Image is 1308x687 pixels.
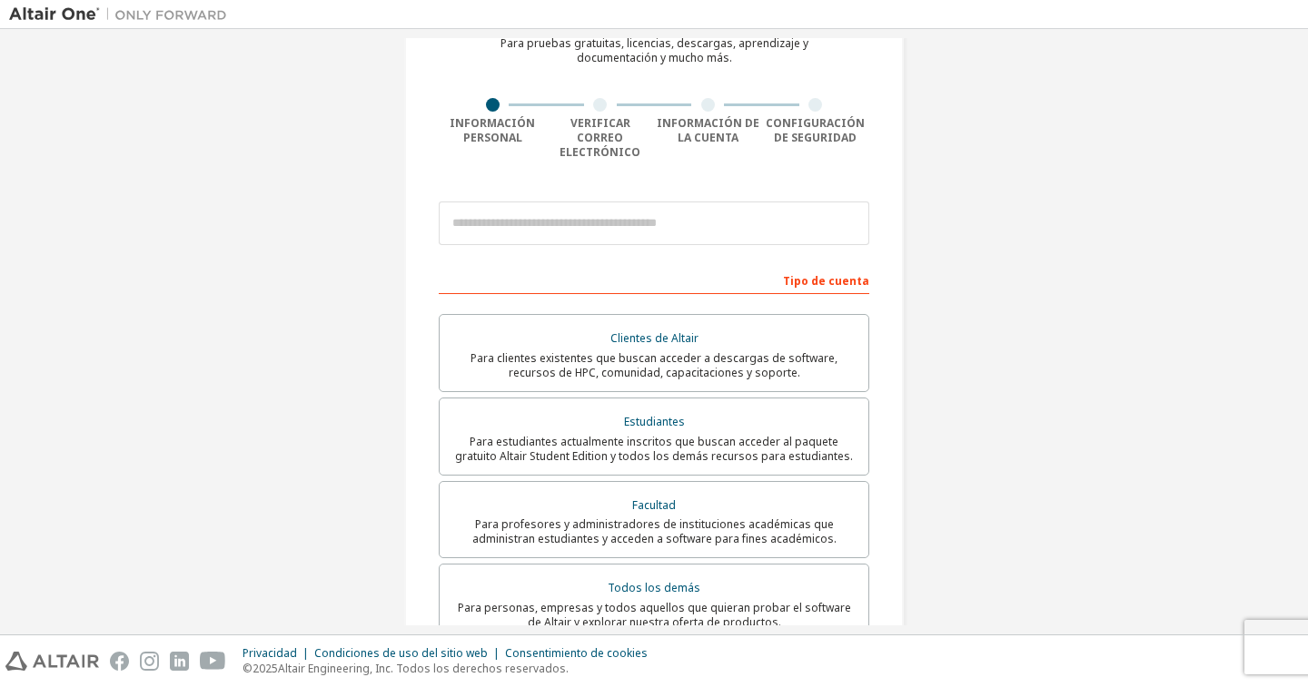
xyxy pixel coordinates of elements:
[610,330,699,346] font: Clientes de Altair
[608,580,700,595] font: Todos los demás
[314,645,488,661] font: Condiciones de uso del sitio web
[9,5,236,24] img: Altair Uno
[243,645,297,661] font: Privacidad
[450,115,535,145] font: Información personal
[632,497,676,513] font: Facultad
[458,600,851,630] font: Para personas, empresas y todos aquellos que quieran probar el software de Altair y explorar nues...
[471,350,837,380] font: Para clientes existentes que buscan acceder a descargas de software, recursos de HPC, comunidad, ...
[5,652,99,671] img: altair_logo.svg
[243,661,253,676] font: ©
[472,516,837,546] font: Para profesores y administradores de instituciones académicas que administran estudiantes y acced...
[278,661,569,676] font: Altair Engineering, Inc. Todos los derechos reservados.
[110,652,129,671] img: facebook.svg
[140,652,159,671] img: instagram.svg
[253,661,278,676] font: 2025
[657,115,759,145] font: Información de la cuenta
[624,414,685,429] font: Estudiantes
[455,434,853,464] font: Para estudiantes actualmente inscritos que buscan acceder al paquete gratuito Altair Student Edit...
[170,652,189,671] img: linkedin.svg
[200,652,226,671] img: youtube.svg
[500,35,808,51] font: Para pruebas gratuitas, licencias, descargas, aprendizaje y
[560,115,640,160] font: Verificar correo electrónico
[766,115,865,145] font: Configuración de seguridad
[577,50,732,65] font: documentación y mucho más.
[505,645,648,661] font: Consentimiento de cookies
[783,273,869,289] font: Tipo de cuenta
